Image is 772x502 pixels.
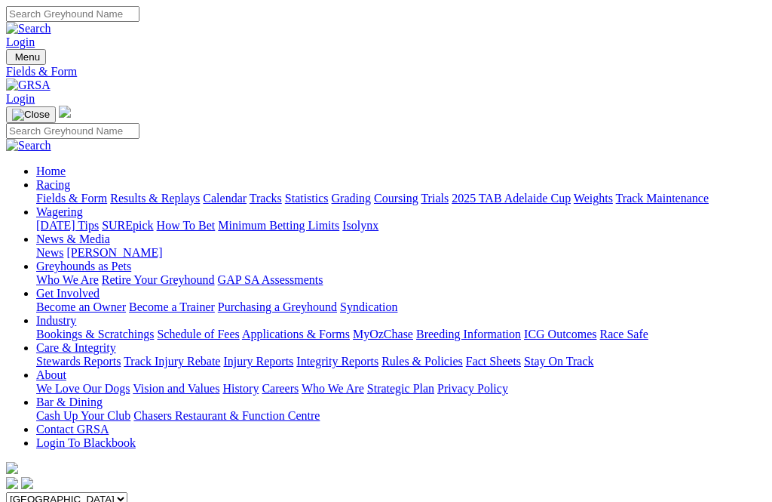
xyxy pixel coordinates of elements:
[223,355,293,368] a: Injury Reports
[296,355,378,368] a: Integrity Reports
[416,328,521,340] a: Breeding Information
[222,382,259,395] a: History
[218,273,323,286] a: GAP SA Assessments
[6,35,35,48] a: Login
[36,192,107,205] a: Fields & Form
[6,123,139,139] input: Search
[36,246,766,260] div: News & Media
[6,462,18,474] img: logo-grsa-white.png
[524,328,596,340] a: ICG Outcomes
[218,300,337,313] a: Purchasing a Greyhound
[36,273,99,286] a: Who We Are
[36,287,100,300] a: Get Involved
[133,409,320,422] a: Chasers Restaurant & Function Centre
[6,6,139,22] input: Search
[36,409,766,423] div: Bar & Dining
[36,423,109,436] a: Contact GRSA
[36,328,766,341] div: Industry
[302,382,364,395] a: Who We Are
[36,396,103,408] a: Bar & Dining
[110,192,200,205] a: Results & Replays
[36,260,131,273] a: Greyhounds as Pets
[36,314,76,327] a: Industry
[242,328,350,340] a: Applications & Forms
[36,409,130,422] a: Cash Up Your Club
[599,328,648,340] a: Race Safe
[203,192,247,205] a: Calendar
[36,355,121,368] a: Stewards Reports
[6,106,56,123] button: Toggle navigation
[6,22,51,35] img: Search
[262,382,299,395] a: Careers
[102,219,153,232] a: SUREpick
[36,300,766,314] div: Get Involved
[66,246,162,259] a: [PERSON_NAME]
[157,328,239,340] a: Schedule of Fees
[6,79,51,92] img: GRSA
[616,192,709,205] a: Track Maintenance
[36,178,70,191] a: Racing
[524,355,593,368] a: Stay On Track
[36,192,766,205] div: Racing
[36,219,766,233] div: Wagering
[36,355,766,368] div: Care & Integrity
[285,192,329,205] a: Statistics
[574,192,613,205] a: Weights
[21,477,33,489] img: twitter.svg
[102,273,215,286] a: Retire Your Greyhound
[36,436,136,449] a: Login To Blackbook
[36,205,83,218] a: Wagering
[36,300,126,313] a: Become an Owner
[124,355,220,368] a: Track Injury Rebate
[36,382,766,396] div: About
[36,273,766,287] div: Greyhounds as Pets
[6,92,35,105] a: Login
[36,368,66,381] a: About
[129,300,215,313] a: Become a Trainer
[6,49,46,65] button: Toggle navigation
[367,382,434,395] a: Strategic Plan
[6,65,766,79] a: Fields & Form
[12,109,50,121] img: Close
[421,192,449,205] a: Trials
[15,51,40,63] span: Menu
[374,192,418,205] a: Coursing
[59,106,71,118] img: logo-grsa-white.png
[36,219,99,232] a: [DATE] Tips
[36,165,66,177] a: Home
[133,382,219,395] a: Vision and Values
[6,477,18,489] img: facebook.svg
[452,192,571,205] a: 2025 TAB Adelaide Cup
[36,233,110,245] a: News & Media
[381,355,463,368] a: Rules & Policies
[340,300,397,313] a: Syndication
[437,382,508,395] a: Privacy Policy
[466,355,521,368] a: Fact Sheets
[332,192,371,205] a: Grading
[36,246,63,259] a: News
[250,192,282,205] a: Tracks
[36,341,116,354] a: Care & Integrity
[36,328,154,340] a: Bookings & Scratchings
[36,382,130,395] a: We Love Our Dogs
[6,139,51,152] img: Search
[157,219,216,232] a: How To Bet
[353,328,413,340] a: MyOzChase
[342,219,378,232] a: Isolynx
[218,219,339,232] a: Minimum Betting Limits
